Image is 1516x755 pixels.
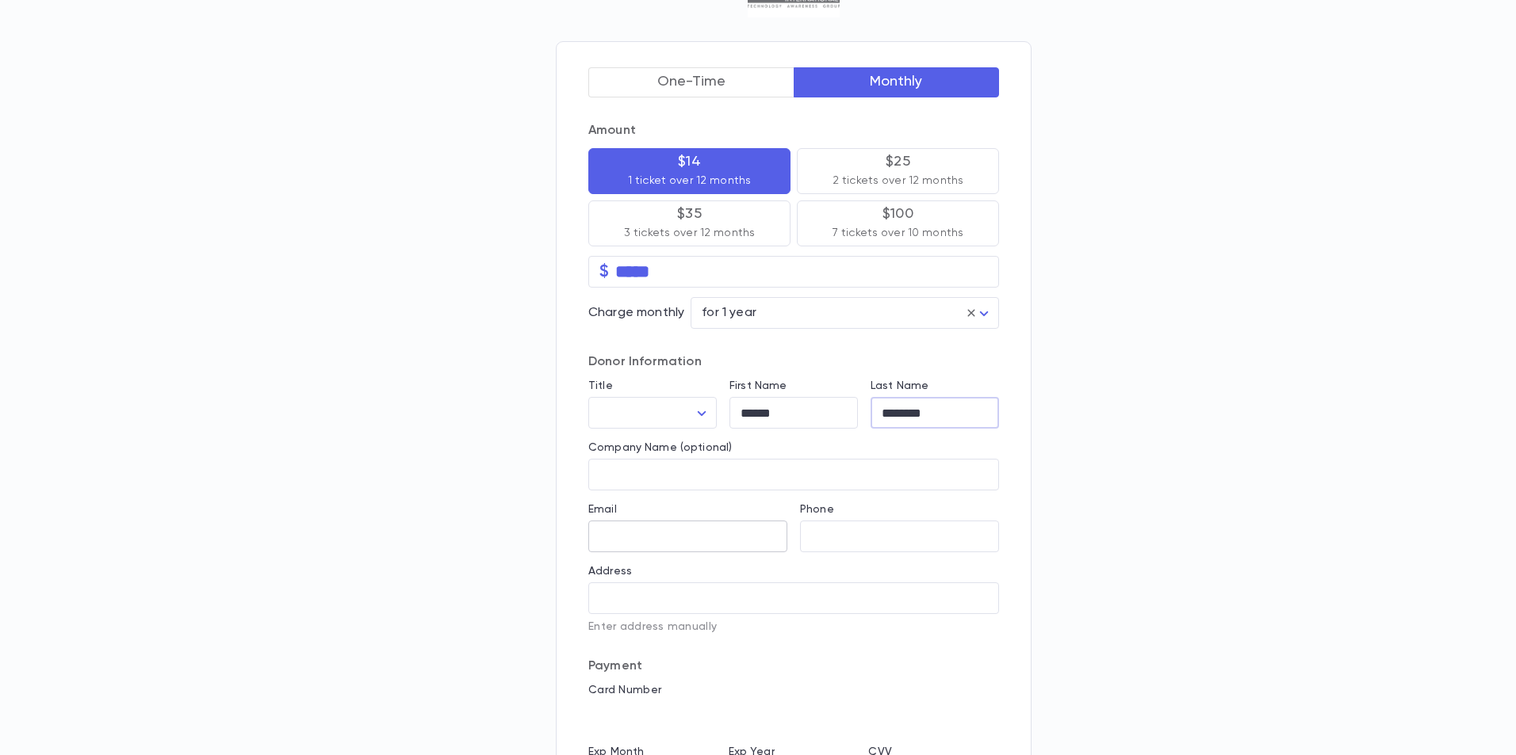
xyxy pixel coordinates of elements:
p: 2 tickets over 12 months [833,173,963,189]
p: Amount [588,123,999,139]
div: ​ [588,398,717,429]
p: $100 [882,206,913,222]
p: $14 [678,154,701,170]
p: $25 [886,154,910,170]
p: Enter address manually [588,620,999,633]
button: $141 ticket over 12 months [588,148,791,194]
label: Email [588,503,617,516]
label: Company Name (optional) [588,441,732,454]
label: Title [588,379,613,392]
p: Charge monthly [588,305,684,321]
label: Last Name [871,379,928,392]
label: Address [588,565,632,578]
iframe: card [588,701,999,733]
p: 1 ticket over 12 months [628,173,751,189]
p: $35 [677,206,702,222]
p: 7 tickets over 10 months [833,225,963,241]
p: $ [599,264,609,280]
button: $252 tickets over 12 months [797,148,999,194]
button: $353 tickets over 12 months [588,200,791,246]
p: Donor Information [588,354,999,370]
p: Card Number [588,684,999,696]
div: for 1 year [691,298,999,329]
label: Phone [800,503,834,516]
button: One-Time [588,67,794,97]
label: First Name [729,379,787,392]
p: Payment [588,658,999,674]
button: $1007 tickets over 10 months [797,200,999,246]
span: for 1 year [702,307,756,319]
p: 3 tickets over 12 months [624,225,755,241]
button: Monthly [794,67,1000,97]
